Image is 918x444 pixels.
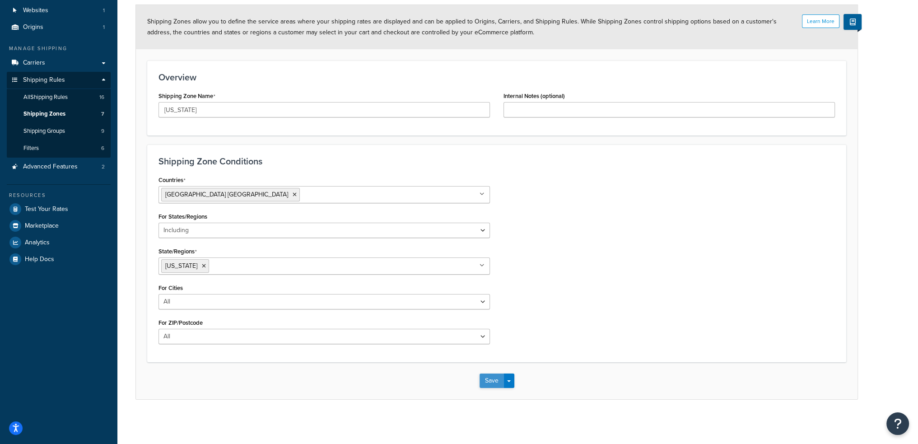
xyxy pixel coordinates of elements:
span: Advanced Features [23,163,78,171]
a: Filters6 [7,140,111,157]
a: Advanced Features2 [7,159,111,175]
li: Origins [7,19,111,36]
span: 1 [103,23,105,31]
li: Shipping Rules [7,72,111,158]
span: 7 [101,110,104,118]
span: All Shipping Rules [23,93,68,101]
span: Shipping Rules [23,76,65,84]
li: Websites [7,2,111,19]
a: Shipping Zones7 [7,106,111,122]
a: Test Your Rates [7,201,111,217]
label: Shipping Zone Name [158,93,215,100]
span: Websites [23,7,48,14]
span: Shipping Zones [23,110,65,118]
span: 6 [101,145,104,152]
label: For Cities [158,285,183,291]
button: Save [480,374,504,388]
span: 9 [101,127,104,135]
li: Shipping Zones [7,106,111,122]
a: Shipping Groups9 [7,123,111,140]
label: For ZIP/Postcode [158,319,203,326]
div: Manage Shipping [7,45,111,52]
span: Test Your Rates [25,206,68,213]
label: State/Regions [158,248,197,255]
li: Filters [7,140,111,157]
a: Websites1 [7,2,111,19]
span: Shipping Zones allow you to define the service areas where your shipping rates are displayed and ... [147,17,777,37]
span: Filters [23,145,39,152]
label: Internal Notes (optional) [503,93,565,99]
a: AllShipping Rules16 [7,89,111,106]
span: [GEOGRAPHIC_DATA] [GEOGRAPHIC_DATA] [165,190,288,199]
a: Shipping Rules [7,72,111,89]
span: Help Docs [25,256,54,263]
label: For States/Regions [158,213,207,220]
span: 1 [103,7,105,14]
a: Carriers [7,55,111,71]
span: 16 [99,93,104,101]
a: Marketplace [7,218,111,234]
div: Resources [7,192,111,199]
li: Advanced Features [7,159,111,175]
span: [US_STATE] [165,261,197,271]
label: Countries [158,177,186,184]
h3: Shipping Zone Conditions [158,156,835,166]
a: Origins1 [7,19,111,36]
span: Shipping Groups [23,127,65,135]
li: Shipping Groups [7,123,111,140]
h3: Overview [158,72,835,82]
span: 2 [102,163,105,171]
button: Learn More [802,14,839,28]
span: Origins [23,23,43,31]
span: Marketplace [25,222,59,230]
button: Open Resource Center [886,412,909,435]
span: Analytics [25,239,50,247]
a: Help Docs [7,251,111,267]
span: Carriers [23,59,45,67]
button: Show Help Docs [843,14,862,30]
a: Analytics [7,234,111,251]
